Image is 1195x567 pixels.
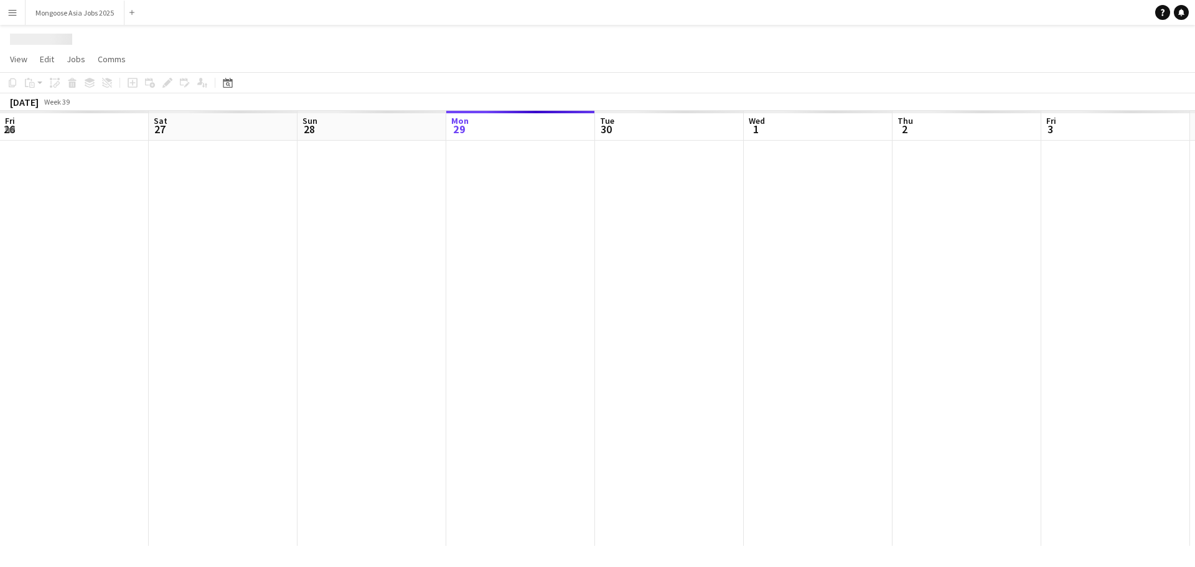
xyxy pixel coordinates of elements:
span: Edit [40,54,54,65]
span: Fri [5,115,15,126]
span: 1 [747,122,765,136]
button: Mongoose Asia Jobs 2025 [26,1,124,25]
span: 2 [896,122,913,136]
a: Edit [35,51,59,67]
span: Mon [451,115,469,126]
span: Thu [897,115,913,126]
span: Sat [154,115,167,126]
span: Sun [302,115,317,126]
span: Tue [600,115,614,126]
span: 26 [3,122,15,136]
span: Jobs [67,54,85,65]
span: 29 [449,122,469,136]
span: Comms [98,54,126,65]
span: Fri [1046,115,1056,126]
a: Jobs [62,51,90,67]
a: Comms [93,51,131,67]
div: [DATE] [10,96,39,108]
span: Week 39 [41,97,72,106]
span: 3 [1044,122,1056,136]
span: 28 [301,122,317,136]
span: View [10,54,27,65]
a: View [5,51,32,67]
span: 27 [152,122,167,136]
span: 30 [598,122,614,136]
span: Wed [749,115,765,126]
